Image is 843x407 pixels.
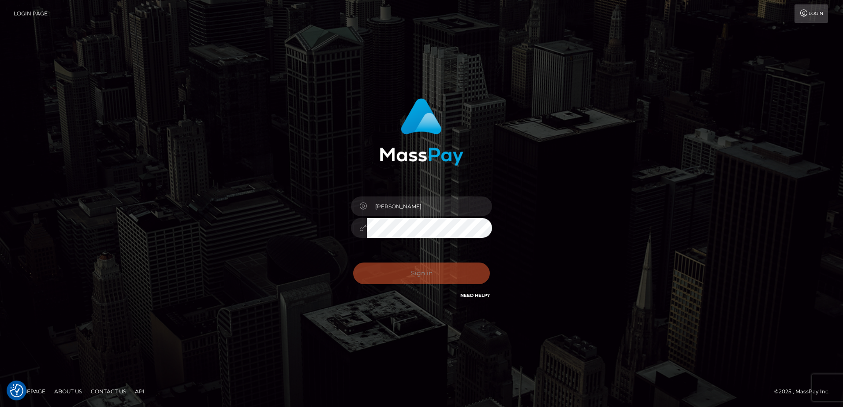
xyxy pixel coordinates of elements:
a: Login Page [14,4,48,23]
input: Username... [367,196,492,216]
a: Contact Us [87,385,130,398]
div: © 2025 , MassPay Inc. [774,387,836,396]
img: Revisit consent button [10,384,23,397]
img: MassPay Login [380,98,463,166]
button: Consent Preferences [10,384,23,397]
a: Homepage [10,385,49,398]
a: About Us [51,385,86,398]
a: API [131,385,148,398]
a: Need Help? [460,292,490,298]
a: Login [795,4,828,23]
